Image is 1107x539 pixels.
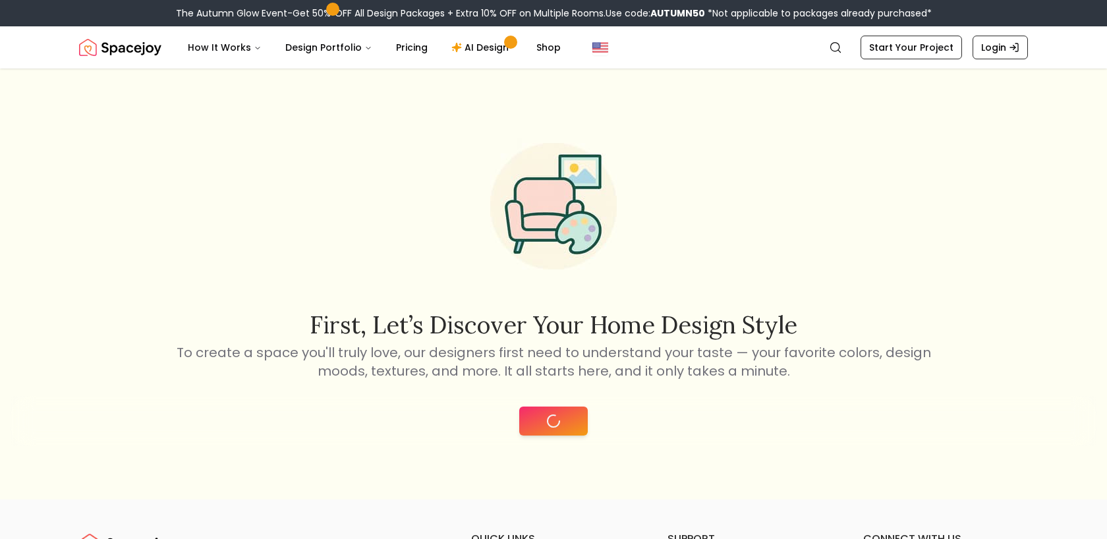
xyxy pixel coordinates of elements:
a: Shop [526,34,571,61]
span: *Not applicable to packages already purchased* [705,7,932,20]
a: Pricing [385,34,438,61]
a: Login [973,36,1028,59]
button: How It Works [177,34,272,61]
img: Start Style Quiz Illustration [469,122,638,291]
p: To create a space you'll truly love, our designers first need to understand your taste — your fav... [174,343,933,380]
nav: Global [79,26,1028,69]
a: Spacejoy [79,34,161,61]
span: Use code: [606,7,705,20]
img: United States [592,40,608,55]
button: Design Portfolio [275,34,383,61]
b: AUTUMN50 [650,7,705,20]
nav: Main [177,34,571,61]
h2: First, let’s discover your home design style [174,312,933,338]
a: Start Your Project [861,36,962,59]
div: The Autumn Glow Event-Get 50% OFF All Design Packages + Extra 10% OFF on Multiple Rooms. [176,7,932,20]
a: AI Design [441,34,523,61]
img: Spacejoy Logo [79,34,161,61]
